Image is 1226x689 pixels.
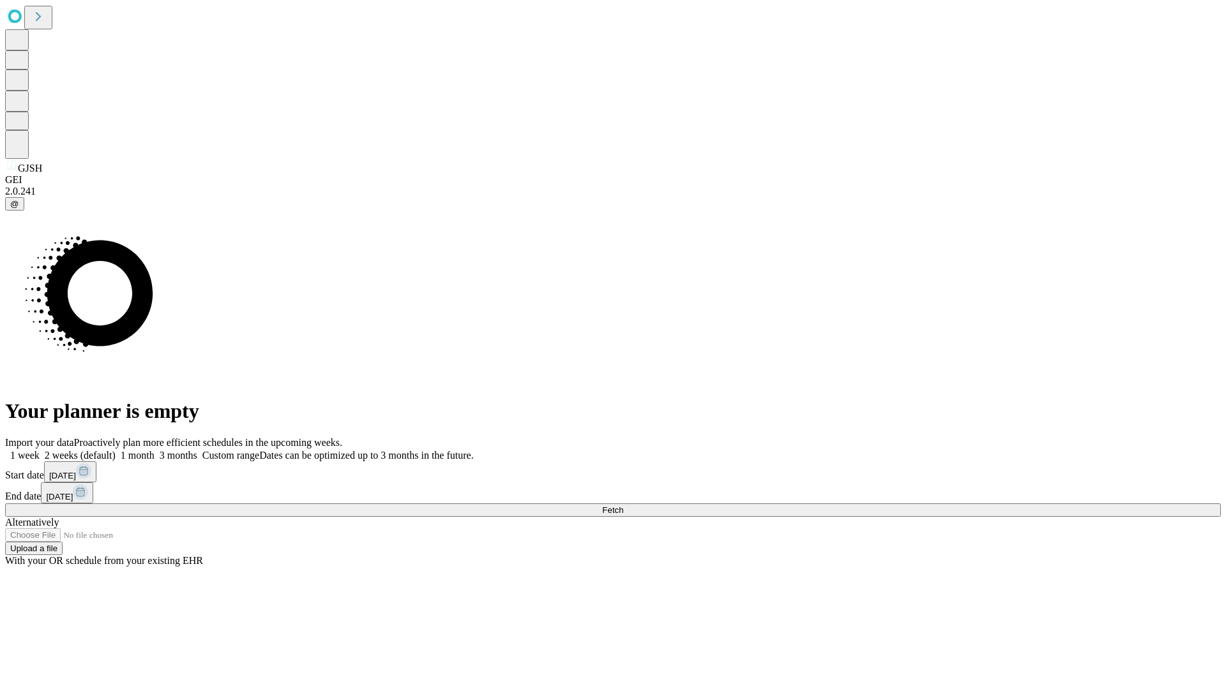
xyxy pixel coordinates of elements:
div: 2.0.241 [5,186,1221,197]
button: Upload a file [5,542,63,555]
h1: Your planner is empty [5,399,1221,423]
button: @ [5,197,24,211]
span: Fetch [602,505,623,515]
span: GJSH [18,163,42,174]
div: Start date [5,461,1221,482]
span: [DATE] [46,492,73,501]
span: 2 weeks (default) [45,450,116,461]
span: Alternatively [5,517,59,528]
span: With your OR schedule from your existing EHR [5,555,203,566]
div: GEI [5,174,1221,186]
span: 3 months [160,450,197,461]
span: Dates can be optimized up to 3 months in the future. [259,450,473,461]
span: 1 month [121,450,155,461]
span: Import your data [5,437,74,448]
span: Custom range [202,450,259,461]
button: [DATE] [41,482,93,503]
div: End date [5,482,1221,503]
button: [DATE] [44,461,96,482]
span: 1 week [10,450,40,461]
span: Proactively plan more efficient schedules in the upcoming weeks. [74,437,342,448]
span: [DATE] [49,471,76,480]
span: @ [10,199,19,209]
button: Fetch [5,503,1221,517]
